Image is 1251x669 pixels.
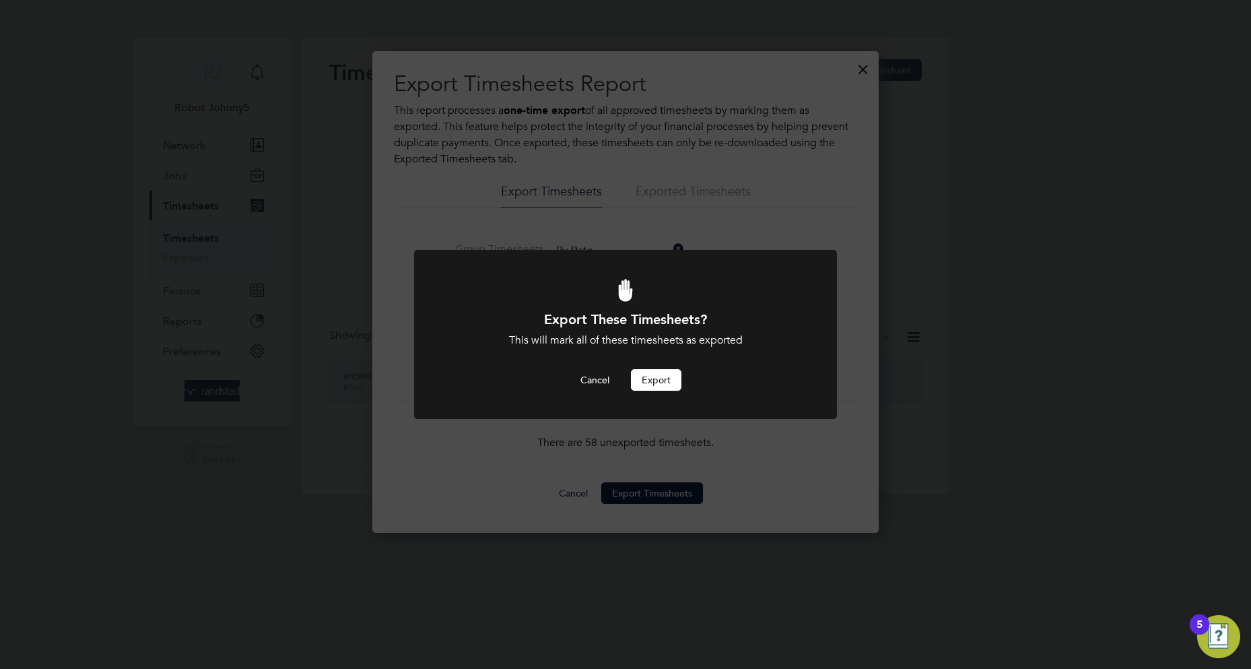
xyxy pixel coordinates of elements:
div: This will mark all of these timesheets as exported [450,333,801,348]
button: Export [631,369,681,391]
button: Open Resource Center, 5 new notifications [1197,615,1240,658]
div: 5 [1196,625,1203,642]
h1: Export These Timesheets? [450,311,801,328]
button: Cancel [570,369,620,391]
